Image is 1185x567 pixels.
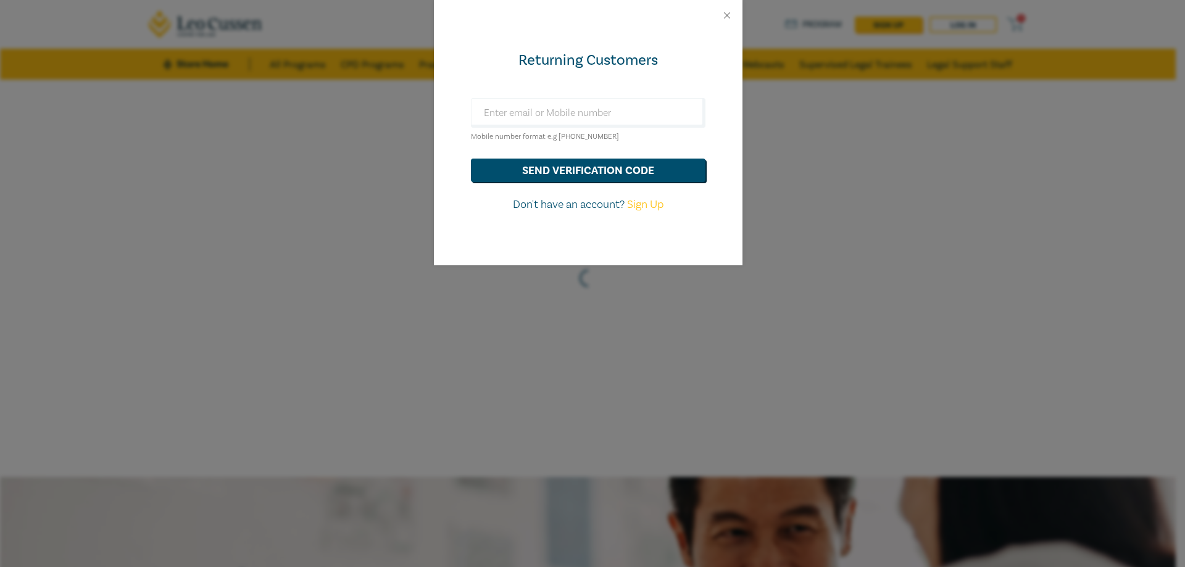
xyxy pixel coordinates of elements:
div: Returning Customers [471,51,705,70]
small: Mobile number format e.g [PHONE_NUMBER] [471,132,619,141]
p: Don't have an account? [471,197,705,213]
input: Enter email or Mobile number [471,98,705,128]
a: Sign Up [627,197,663,212]
button: send verification code [471,159,705,182]
button: Close [721,10,733,21]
